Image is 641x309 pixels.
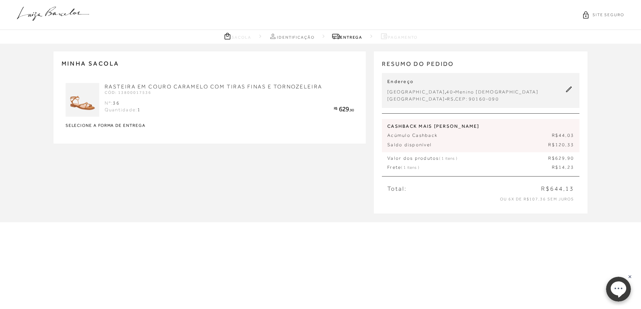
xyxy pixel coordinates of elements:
[380,32,417,40] a: Pagamento
[332,32,362,40] a: Entrega
[66,83,99,117] img: RASTEIRA EM COURO CARAMELO COM TIRAS FINAS E TORNOZELEIRA
[269,32,315,40] a: Identificação
[113,100,119,106] span: 36
[455,89,538,94] span: Menino [DEMOGRAPHIC_DATA]
[552,132,574,139] span: R$44,03
[66,123,354,127] strong: Selecione a forma de entrega
[500,197,574,201] span: ou 6x de R$107,36 sem juros
[387,88,538,95] div: , -
[541,185,574,193] span: R$644,13
[455,96,468,102] span: CEP:
[349,108,354,112] span: ,90
[387,96,445,102] span: [GEOGRAPHIC_DATA]
[387,132,574,139] p: Acúmulo Cashback
[137,107,141,112] span: 1
[339,105,349,113] span: 629
[387,185,406,193] span: Total:
[555,155,566,161] span: 629
[334,106,337,110] span: R$
[387,142,574,148] p: Saldo disponível
[387,123,574,130] span: CASHBACK MAIS [PERSON_NAME]
[387,89,445,94] span: [GEOGRAPHIC_DATA]
[552,164,574,171] span: R$14,23
[447,96,454,102] span: RS
[387,155,457,162] span: Valor dos produtos
[223,32,251,40] a: Sacola
[382,60,579,73] h2: RESUMO DO PEDIDO
[105,84,322,90] a: RASTEIRA EM COURO CARAMELO COM TIRAS FINAS E TORNOZELEIRA
[446,89,453,94] span: 40
[439,156,457,161] span: ( 1 itens )
[565,155,574,161] span: ,90
[387,95,538,103] div: - .
[105,100,141,107] div: Nº:
[62,60,358,68] h2: MINHA SACOLA
[548,142,574,148] span: R$120,33
[105,107,141,113] div: Quantidade:
[387,164,419,171] span: Frete
[387,78,538,85] p: Endereço
[105,90,151,95] span: CÓD: 13800017536
[593,12,624,18] span: SITE SEGURO
[548,155,555,161] span: R$
[401,165,419,170] span: ( 1 itens )
[469,96,499,102] span: 90160-090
